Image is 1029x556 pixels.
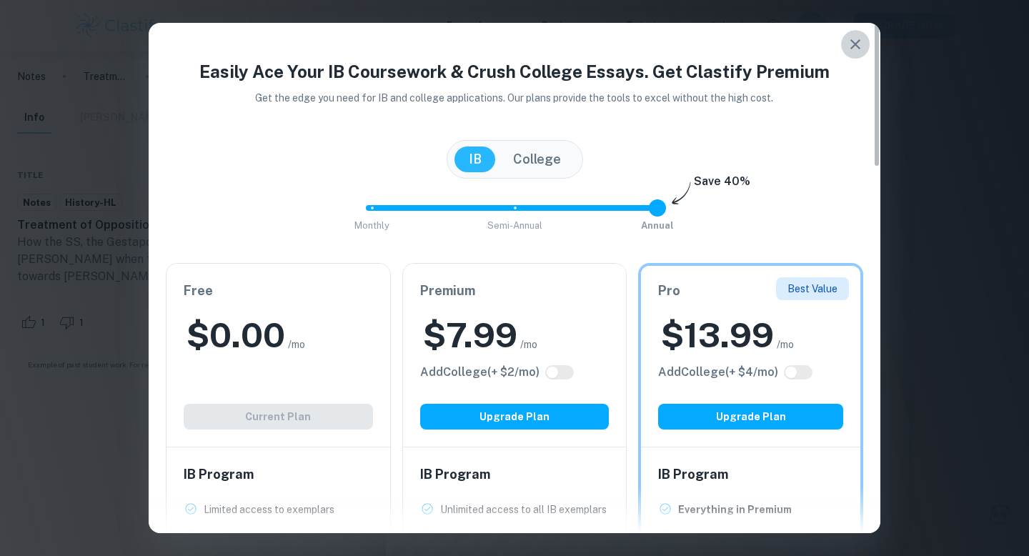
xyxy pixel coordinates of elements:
[288,337,305,352] span: /mo
[420,465,610,485] h6: IB Program
[187,312,285,358] h2: $ 0.00
[420,281,610,301] h6: Premium
[787,281,837,297] p: Best Value
[658,281,843,301] h6: Pro
[520,337,537,352] span: /mo
[423,312,517,358] h2: $ 7.99
[661,312,774,358] h2: $ 13.99
[658,404,843,430] button: Upgrade Plan
[499,147,575,172] button: College
[658,465,843,485] h6: IB Program
[454,147,496,172] button: IB
[777,337,794,352] span: /mo
[166,59,863,84] h4: Easily Ace Your IB Coursework & Crush College Essays. Get Clastify Premium
[694,173,750,197] h6: Save 40%
[236,90,794,106] p: Get the edge you need for IB and college applications. Our plans provide the tools to excel witho...
[184,465,373,485] h6: IB Program
[658,364,778,381] h6: Click to see all the additional College features.
[487,220,542,231] span: Semi-Annual
[641,220,674,231] span: Annual
[672,182,691,206] img: subscription-arrow.svg
[420,364,540,381] h6: Click to see all the additional College features.
[420,404,610,430] button: Upgrade Plan
[354,220,389,231] span: Monthly
[184,281,373,301] h6: Free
